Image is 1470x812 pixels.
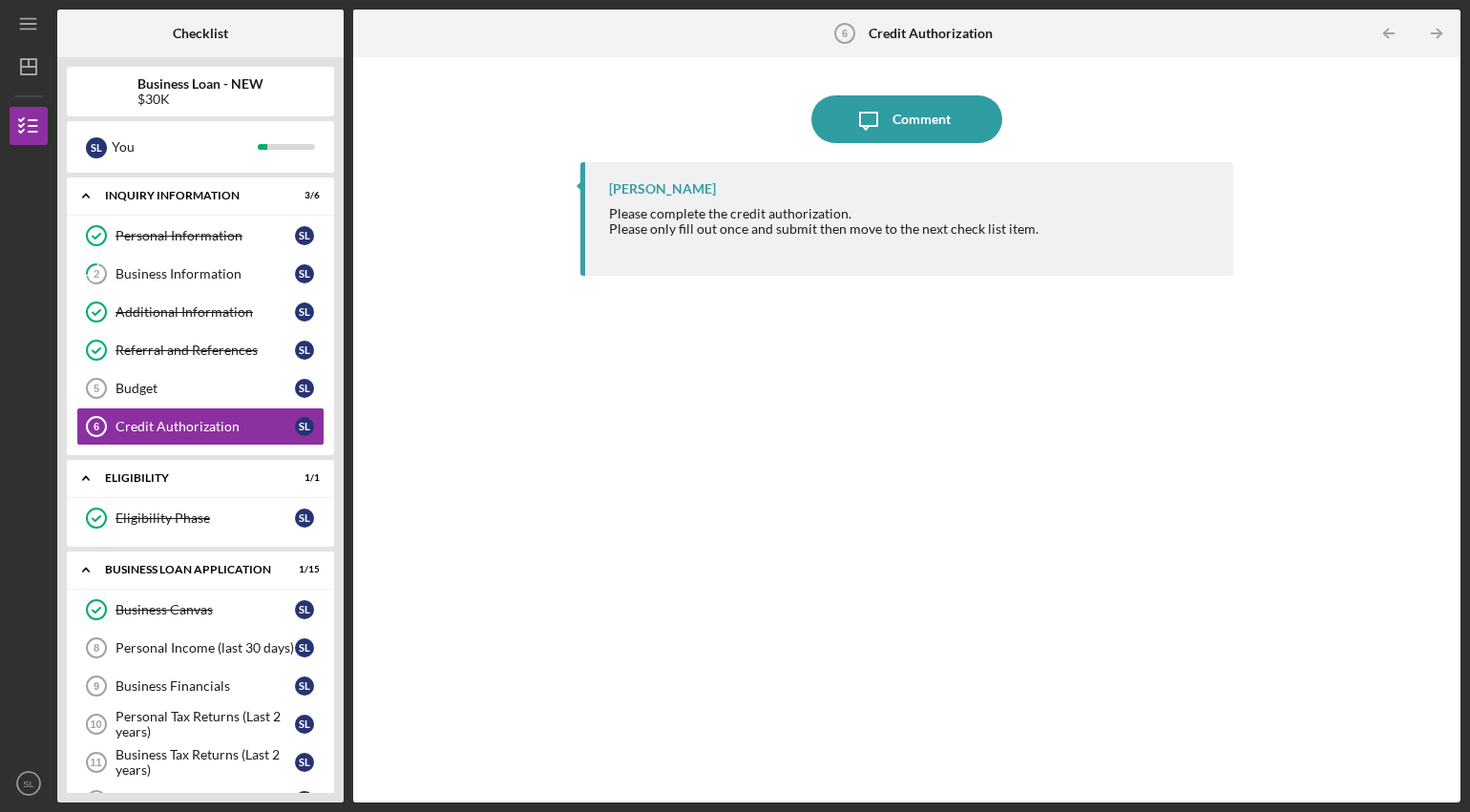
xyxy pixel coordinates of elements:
b: Checklist [173,26,228,41]
div: S L [295,264,314,283]
a: Referral and ReferencesSL [76,331,325,369]
div: Personal Income (last 30 days) [115,640,295,656]
tspan: 8 [94,642,99,654]
div: Budget [115,381,295,396]
a: 8Personal Income (last 30 days)SL [76,629,325,667]
div: Please only fill out once and submit then move to the next check list item. [609,221,1039,237]
a: 5BudgetSL [76,369,325,407]
div: S L [295,302,314,322]
div: S L [295,600,314,619]
tspan: 6 [94,421,99,432]
div: S L [295,417,314,436]
div: 3 / 6 [285,190,320,201]
div: Please complete the credit authorization. [609,206,1039,252]
div: INQUIRY INFORMATION [105,190,272,201]
div: S L [86,137,107,158]
div: S L [295,791,314,810]
div: Referral and References [115,343,295,358]
div: Business Tax Returns (Last 2 years) [115,747,295,778]
tspan: 11 [90,757,101,768]
button: SL [10,764,48,802]
a: Eligibility PhaseSL [76,499,325,537]
div: S L [295,715,314,734]
div: Credit Authorization [115,419,295,434]
text: SL [23,779,34,789]
div: S L [295,226,314,245]
div: 1 / 1 [285,472,320,484]
tspan: 10 [90,718,101,730]
div: S L [295,638,314,657]
div: $30K [137,92,263,107]
div: S L [295,753,314,772]
div: ELIGIBILITY [105,472,272,484]
div: S L [295,341,314,360]
a: Personal InformationSL [76,217,325,255]
b: Credit Authorization [869,26,993,41]
tspan: 5 [94,383,99,394]
a: Business CanvasSL [76,591,325,629]
a: 11Business Tax Returns (Last 2 years)SL [76,743,325,781]
tspan: 2 [94,268,99,281]
div: Eligibility Phase [115,510,295,526]
div: S L [295,379,314,398]
button: Comment [811,95,1002,143]
div: BUSINESS LOAN APPLICATION [105,564,272,575]
div: S L [295,509,314,528]
a: 10Personal Tax Returns (Last 2 years)SL [76,705,325,743]
tspan: 9 [94,680,99,692]
div: Comment [892,95,951,143]
div: [PERSON_NAME] [609,181,716,197]
div: S L [295,677,314,696]
tspan: 6 [842,28,848,39]
b: Business Loan - NEW [137,76,263,92]
div: Business Information [115,266,295,281]
a: 9Business FinancialsSL [76,667,325,705]
a: Additional InformationSL [76,293,325,331]
div: 1 / 15 [285,564,320,575]
div: Business Canvas [115,602,295,617]
div: Additional Information [115,304,295,320]
div: You [112,131,258,163]
a: 6Credit AuthorizationSL [76,407,325,446]
a: 2Business InformationSL [76,255,325,293]
div: Personal Tax Returns (Last 2 years) [115,709,295,739]
div: Personal Information [115,228,295,243]
div: Business Financials [115,678,295,694]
